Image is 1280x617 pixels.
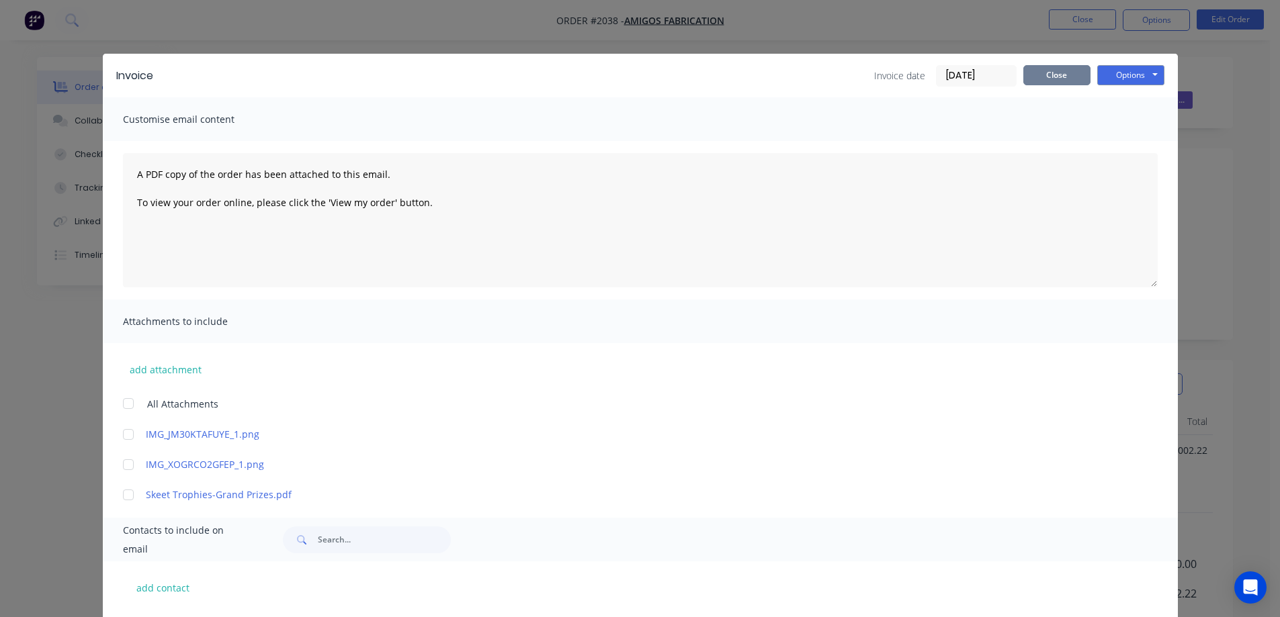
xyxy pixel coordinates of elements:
[146,457,1095,471] a: IMG_XOGRCO2GFEP_1.png
[1023,65,1091,85] button: Close
[116,68,153,84] div: Invoice
[1234,571,1267,604] div: Open Intercom Messenger
[318,526,451,553] input: Search...
[123,312,271,331] span: Attachments to include
[123,577,204,598] button: add contact
[123,521,250,559] span: Contacts to include on email
[146,427,1095,441] a: IMG_JM30KTAFUYE_1.png
[123,153,1158,287] textarea: A PDF copy of the order has been attached to this email. To view your order online, please click ...
[123,359,208,379] button: add attachment
[147,397,218,411] span: All Attachments
[1097,65,1164,85] button: Options
[123,110,271,129] span: Customise email content
[146,487,1095,502] a: Skeet Trophies-Grand Prizes.pdf
[874,68,925,83] span: Invoice date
